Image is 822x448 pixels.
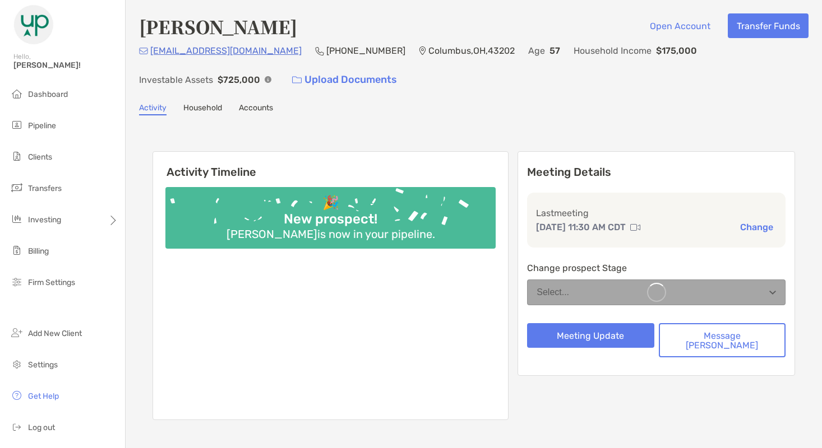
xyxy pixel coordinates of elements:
span: Log out [28,423,55,432]
img: add_new_client icon [10,326,24,339]
img: get-help icon [10,389,24,402]
span: Get Help [28,391,59,401]
div: 🎉 [318,195,344,211]
button: Message [PERSON_NAME] [659,323,786,357]
span: Billing [28,246,49,256]
button: Meeting Update [527,323,654,348]
img: Phone Icon [315,46,324,55]
p: Change prospect Stage [527,261,786,275]
img: Email Icon [139,48,148,54]
button: Change [737,221,777,233]
div: [PERSON_NAME] is now in your pipeline. [222,227,440,241]
img: Zoe Logo [13,4,54,45]
div: New prospect! [279,211,382,227]
span: Add New Client [28,329,82,338]
p: [DATE] 11:30 AM CDT [536,220,626,234]
img: transfers icon [10,181,24,194]
p: Investable Assets [139,73,213,87]
span: Transfers [28,184,62,193]
img: button icon [292,76,302,84]
img: pipeline icon [10,118,24,132]
img: Location Icon [419,46,426,55]
span: [PERSON_NAME]! [13,60,118,70]
a: Activity [139,103,167,115]
span: Clients [28,152,52,162]
span: Investing [28,215,61,225]
img: Confetti [165,187,496,239]
img: dashboard icon [10,87,24,100]
a: Accounts [239,103,273,115]
p: $175,000 [656,44,697,58]
img: Info Icon [265,76,271,83]
a: Upload Documents [285,68,404,92]
p: Columbus , OH , 43202 [428,44,515,58]
img: logout icon [10,420,24,433]
img: clients icon [10,150,24,163]
span: Dashboard [28,90,68,99]
img: settings icon [10,357,24,371]
p: Age [528,44,545,58]
p: Household Income [574,44,652,58]
p: $725,000 [218,73,260,87]
button: Transfer Funds [728,13,809,38]
img: communication type [630,223,640,232]
span: Pipeline [28,121,56,130]
h6: Activity Timeline [153,152,508,179]
a: Household [183,103,222,115]
p: Meeting Details [527,165,786,179]
p: [PHONE_NUMBER] [326,44,405,58]
p: Last meeting [536,206,777,220]
span: Firm Settings [28,278,75,287]
img: firm-settings icon [10,275,24,288]
p: [EMAIL_ADDRESS][DOMAIN_NAME] [150,44,302,58]
img: investing icon [10,212,24,226]
span: Settings [28,360,58,370]
h4: [PERSON_NAME] [139,13,297,39]
button: Open Account [641,13,719,38]
p: 57 [549,44,560,58]
img: billing icon [10,244,24,257]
